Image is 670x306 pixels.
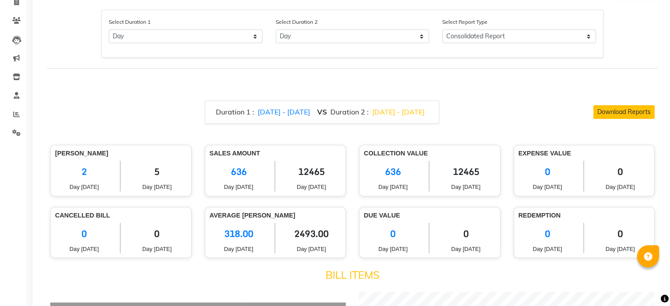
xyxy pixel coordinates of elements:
span: 0 [591,223,650,245]
h6: Cancelled Bill [55,212,187,219]
span: Day [DATE] [436,245,495,253]
span: Day [DATE] [364,245,422,253]
h6: Due Value [364,212,496,219]
span: 318.00 [210,223,268,245]
span: 636 [210,161,268,183]
span: Day [DATE] [127,183,186,191]
h6: Expense Value [518,150,650,157]
span: Day [DATE] [55,183,113,191]
span: Day [DATE] [364,183,422,191]
label: Select Report Type [442,18,488,26]
span: 0 [518,223,577,245]
strong: VS [317,107,327,116]
label: Select Duration 2 [276,18,318,26]
span: 0 [591,161,650,183]
span: Day [DATE] [282,245,341,253]
h6: [PERSON_NAME] [55,150,187,157]
span: Day [DATE] [210,183,268,191]
span: Day [DATE] [518,183,577,191]
span: Day [DATE] [436,183,495,191]
span: Day [DATE] [282,183,341,191]
span: [DATE] - [DATE] [258,107,310,116]
h4: Bill Items [50,269,655,281]
span: Day [DATE] [591,245,650,253]
span: 0 [55,223,113,245]
span: 0 [518,161,577,183]
span: Day [DATE] [518,245,577,253]
h6: Collection Value [364,150,496,157]
span: 0 [364,223,422,245]
label: Select Duration 1 [109,18,151,26]
span: [DATE] - [DATE] [372,107,425,116]
span: Day [DATE] [127,245,186,253]
h6: Duration 1 : Duration 2 : [216,108,428,116]
span: 12465 [282,161,341,183]
h6: Sales Amount [210,150,341,157]
span: Day [DATE] [591,183,650,191]
span: Day [DATE] [210,245,268,253]
span: Day [DATE] [55,245,113,253]
button: Download Reports [593,105,655,119]
span: 636 [364,161,422,183]
span: 0 [127,223,186,245]
span: 5 [127,161,186,183]
span: 12465 [436,161,495,183]
span: Download Reports [597,108,651,116]
h6: Redemption [518,212,650,219]
h6: Average [PERSON_NAME] [210,212,341,219]
span: 2 [55,161,113,183]
span: 2493.00 [282,223,341,245]
span: 0 [436,223,495,245]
